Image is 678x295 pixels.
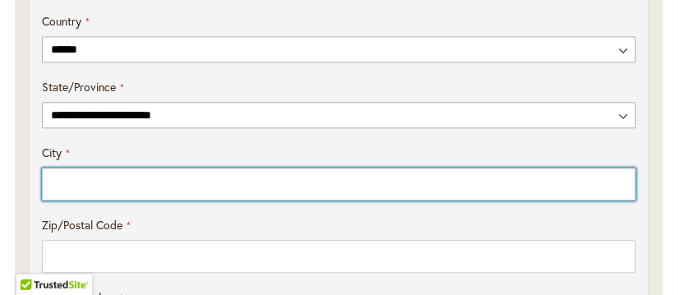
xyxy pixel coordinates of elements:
span: City [42,145,62,160]
iframe: Launch Accessibility Center [12,237,58,283]
span: State/Province [42,79,116,94]
span: Zip/Postal Code [42,217,122,233]
span: Country [42,13,81,29]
